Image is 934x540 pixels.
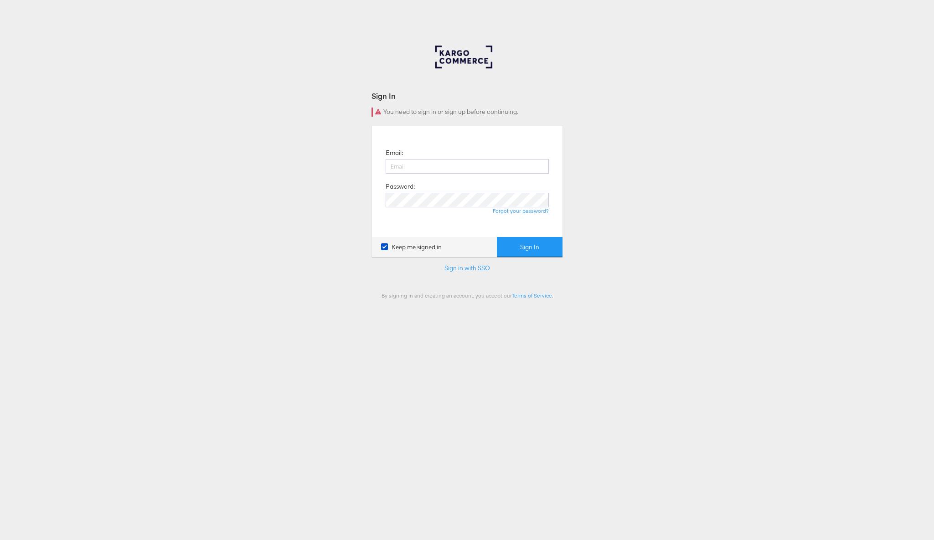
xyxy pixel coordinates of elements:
[372,292,563,299] div: By signing in and creating an account, you accept our .
[386,149,403,157] label: Email:
[372,91,563,101] div: Sign In
[372,108,563,117] div: You need to sign in or sign up before continuing.
[386,159,549,174] input: Email
[512,292,552,299] a: Terms of Service
[386,182,415,191] label: Password:
[497,237,562,257] button: Sign In
[493,207,549,214] a: Forgot your password?
[444,264,490,272] a: Sign in with SSO
[381,243,442,252] label: Keep me signed in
